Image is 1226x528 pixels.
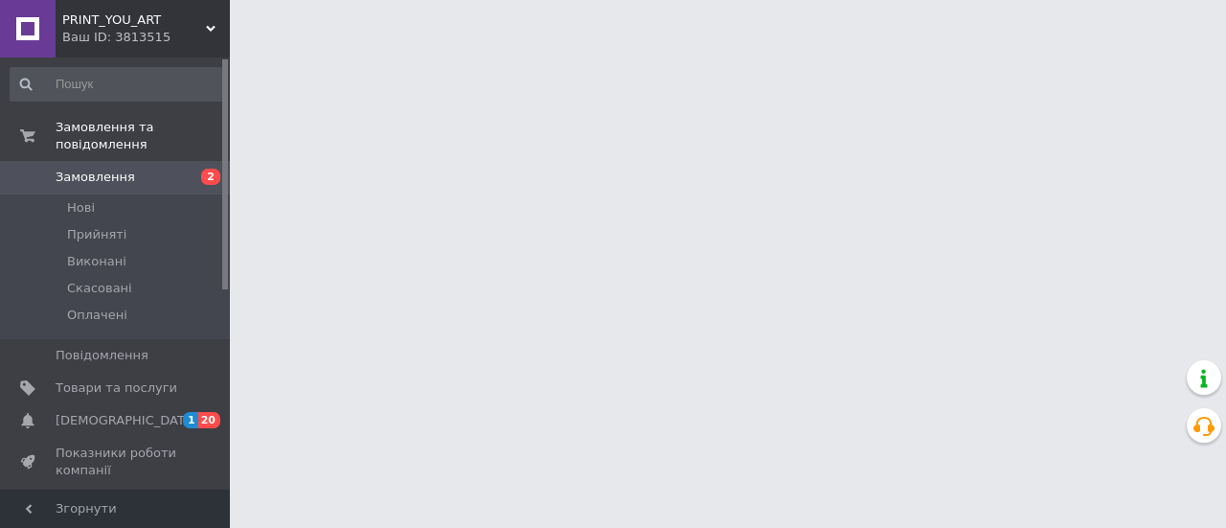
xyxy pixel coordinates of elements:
[67,226,126,243] span: Прийняті
[183,412,198,428] span: 1
[56,412,197,429] span: [DEMOGRAPHIC_DATA]
[62,29,230,46] div: Ваш ID: 3813515
[56,445,177,479] span: Показники роботи компанії
[201,169,220,185] span: 2
[198,412,220,428] span: 20
[67,280,132,297] span: Скасовані
[67,307,127,324] span: Оплачені
[56,169,135,186] span: Замовлення
[67,253,126,270] span: Виконані
[62,11,206,29] span: PRINT_YOU_ART
[56,119,230,153] span: Замовлення та повідомлення
[67,199,95,217] span: Нові
[56,347,148,364] span: Повідомлення
[10,67,226,102] input: Пошук
[56,379,177,397] span: Товари та послуги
